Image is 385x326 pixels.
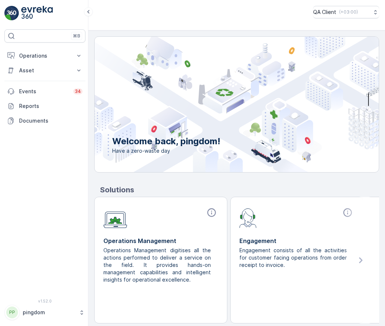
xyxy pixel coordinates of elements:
button: PPpingdom [4,305,85,320]
p: Events [19,88,69,95]
img: logo [4,6,19,21]
p: Operations [19,52,71,59]
p: Asset [19,67,71,74]
button: Asset [4,63,85,78]
span: Have a zero-waste day [112,147,220,155]
button: QA Client(+03:00) [313,6,379,18]
p: ⌘B [73,33,80,39]
img: city illustration [62,37,379,172]
button: Operations [4,48,85,63]
a: Reports [4,99,85,113]
p: Reports [19,102,82,110]
a: Events34 [4,84,85,99]
p: Operations Management [103,236,218,245]
p: Solutions [100,184,379,195]
p: Operations Management digitises all the actions performed to deliver a service on the field. It p... [103,247,212,283]
img: module-icon [239,207,257,228]
p: Welcome back, pingdom! [112,135,220,147]
p: ( +03:00 ) [339,9,358,15]
span: v 1.52.0 [4,299,85,303]
div: PP [6,307,18,318]
a: Documents [4,113,85,128]
p: Engagement consists of all the activities for customer facing operations from order receipt to in... [239,247,348,269]
p: 34 [75,88,81,94]
p: Documents [19,117,82,124]
p: pingdom [23,309,75,316]
img: module-icon [103,207,127,228]
p: QA Client [313,8,336,16]
p: Engagement [239,236,354,245]
img: logo_light-DOdMpM7g.png [21,6,53,21]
